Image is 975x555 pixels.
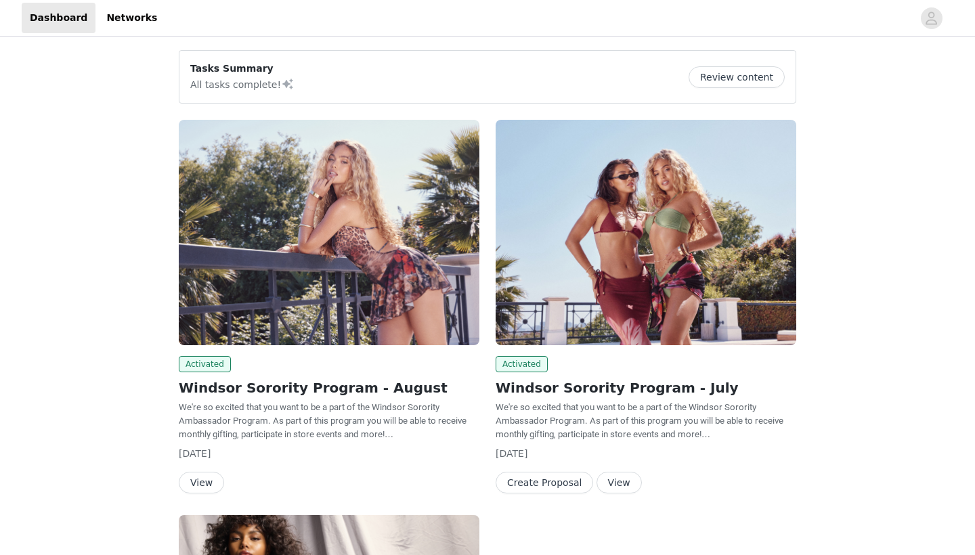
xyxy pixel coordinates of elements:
[179,356,231,372] span: Activated
[190,62,295,76] p: Tasks Summary
[22,3,95,33] a: Dashboard
[597,478,642,488] a: View
[496,402,783,439] span: We're so excited that you want to be a part of the Windsor Sorority Ambassador Program. As part o...
[496,356,548,372] span: Activated
[496,378,796,398] h2: Windsor Sorority Program - July
[496,472,593,493] button: Create Proposal
[496,120,796,345] img: Windsor
[689,66,785,88] button: Review content
[179,472,224,493] button: View
[179,402,467,439] span: We're so excited that you want to be a part of the Windsor Sorority Ambassador Program. As part o...
[496,448,527,459] span: [DATE]
[98,3,165,33] a: Networks
[925,7,938,29] div: avatar
[190,76,295,92] p: All tasks complete!
[179,378,479,398] h2: Windsor Sorority Program - August
[597,472,642,493] button: View
[179,448,211,459] span: [DATE]
[179,120,479,345] img: Windsor
[179,478,224,488] a: View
